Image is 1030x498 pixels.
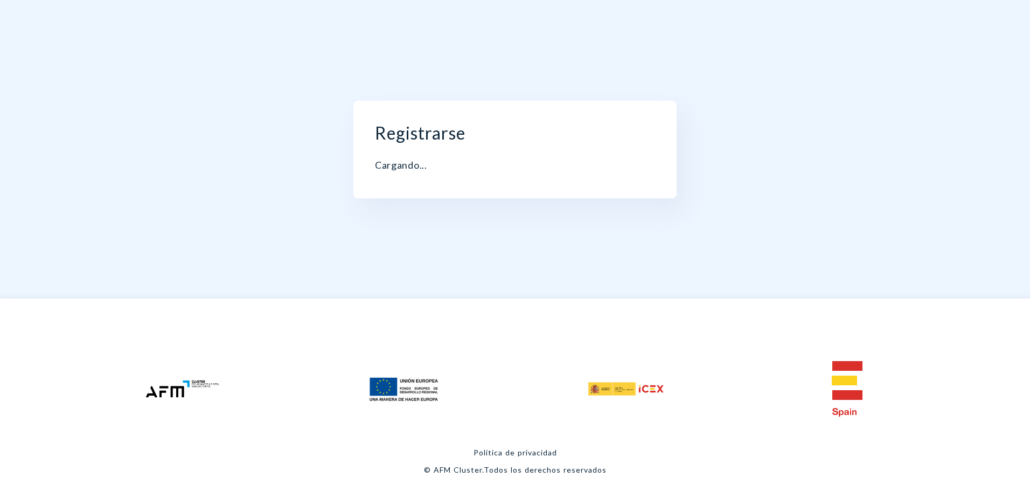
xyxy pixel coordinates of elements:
[424,465,607,474] div: © AFM Cluster. Todos los derechos reservados
[375,122,655,143] h2: Registrarse
[375,158,655,171] p: Cargando...
[145,379,220,398] img: afm
[588,382,664,396] img: icex
[366,371,442,406] img: feder
[474,448,557,457] a: Política de privacidad
[832,361,862,417] img: e-spain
